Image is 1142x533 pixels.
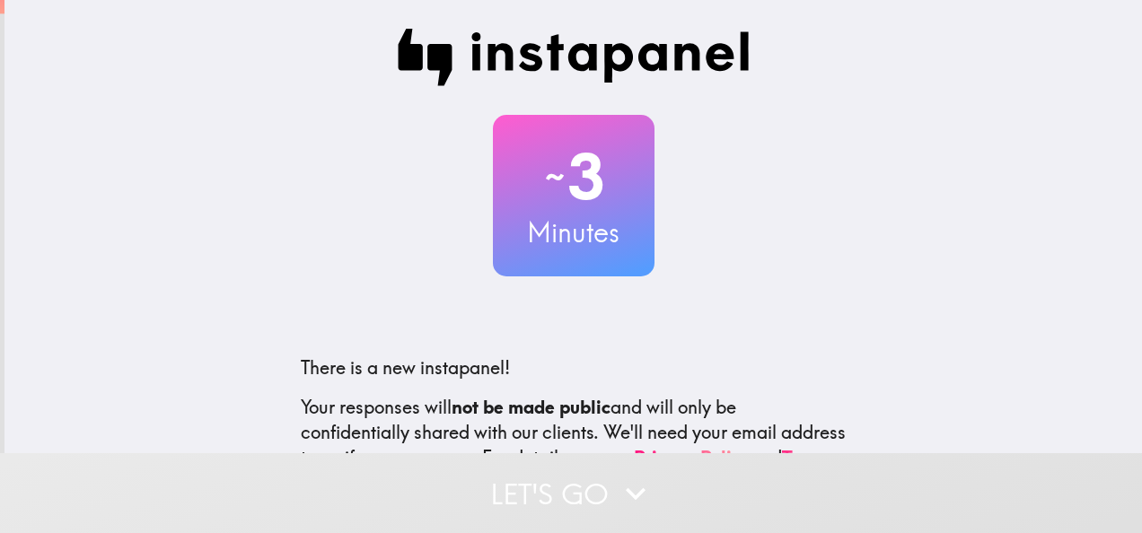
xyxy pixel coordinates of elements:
a: Privacy Policy [634,446,751,468]
p: Your responses will and will only be confidentially shared with our clients. We'll need your emai... [301,395,847,470]
span: ~ [542,150,567,204]
b: not be made public [452,396,611,418]
a: Terms [782,446,832,468]
h2: 3 [493,140,654,214]
span: There is a new instapanel! [301,356,510,379]
img: Instapanel [398,29,750,86]
h3: Minutes [493,214,654,251]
